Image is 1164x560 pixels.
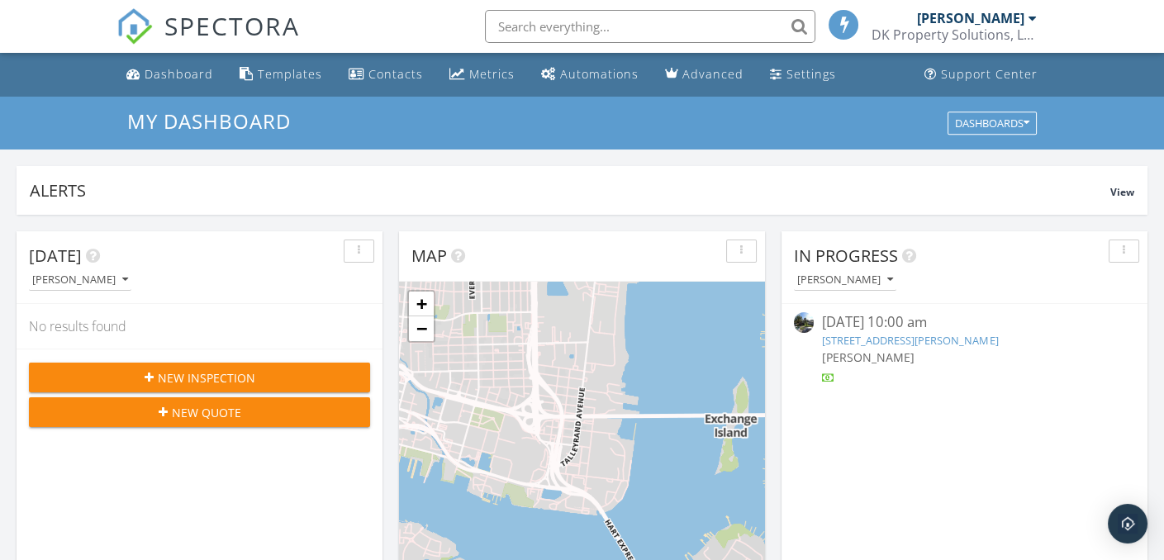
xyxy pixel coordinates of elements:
[469,66,515,82] div: Metrics
[918,59,1044,90] a: Support Center
[145,66,213,82] div: Dashboard
[127,107,291,135] span: My Dashboard
[794,269,896,292] button: [PERSON_NAME]
[794,312,1135,386] a: [DATE] 10:00 am [STREET_ADDRESS][PERSON_NAME] [PERSON_NAME]
[409,316,434,341] a: Zoom out
[822,349,915,365] span: [PERSON_NAME]
[534,59,645,90] a: Automations (Basic)
[682,66,744,82] div: Advanced
[120,59,220,90] a: Dashboard
[116,8,153,45] img: The Best Home Inspection Software - Spectora
[411,244,447,267] span: Map
[32,274,128,286] div: [PERSON_NAME]
[485,10,815,43] input: Search everything...
[29,363,370,392] button: New Inspection
[342,59,430,90] a: Contacts
[872,26,1037,43] div: DK Property Solutions, LLC
[1110,185,1134,199] span: View
[29,397,370,427] button: New Quote
[948,112,1037,135] button: Dashboards
[443,59,521,90] a: Metrics
[794,244,898,267] span: In Progress
[158,369,255,387] span: New Inspection
[258,66,322,82] div: Templates
[955,117,1029,129] div: Dashboards
[409,292,434,316] a: Zoom in
[1108,504,1147,543] div: Open Intercom Messenger
[17,304,382,349] div: No results found
[116,22,300,57] a: SPECTORA
[560,66,639,82] div: Automations
[822,312,1106,333] div: [DATE] 10:00 am
[172,404,241,421] span: New Quote
[658,59,750,90] a: Advanced
[30,179,1110,202] div: Alerts
[941,66,1038,82] div: Support Center
[29,244,82,267] span: [DATE]
[164,8,300,43] span: SPECTORA
[233,59,329,90] a: Templates
[763,59,843,90] a: Settings
[822,333,998,348] a: [STREET_ADDRESS][PERSON_NAME]
[786,66,836,82] div: Settings
[917,10,1024,26] div: [PERSON_NAME]
[794,312,814,332] img: streetview
[29,269,131,292] button: [PERSON_NAME]
[797,274,893,286] div: [PERSON_NAME]
[368,66,423,82] div: Contacts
